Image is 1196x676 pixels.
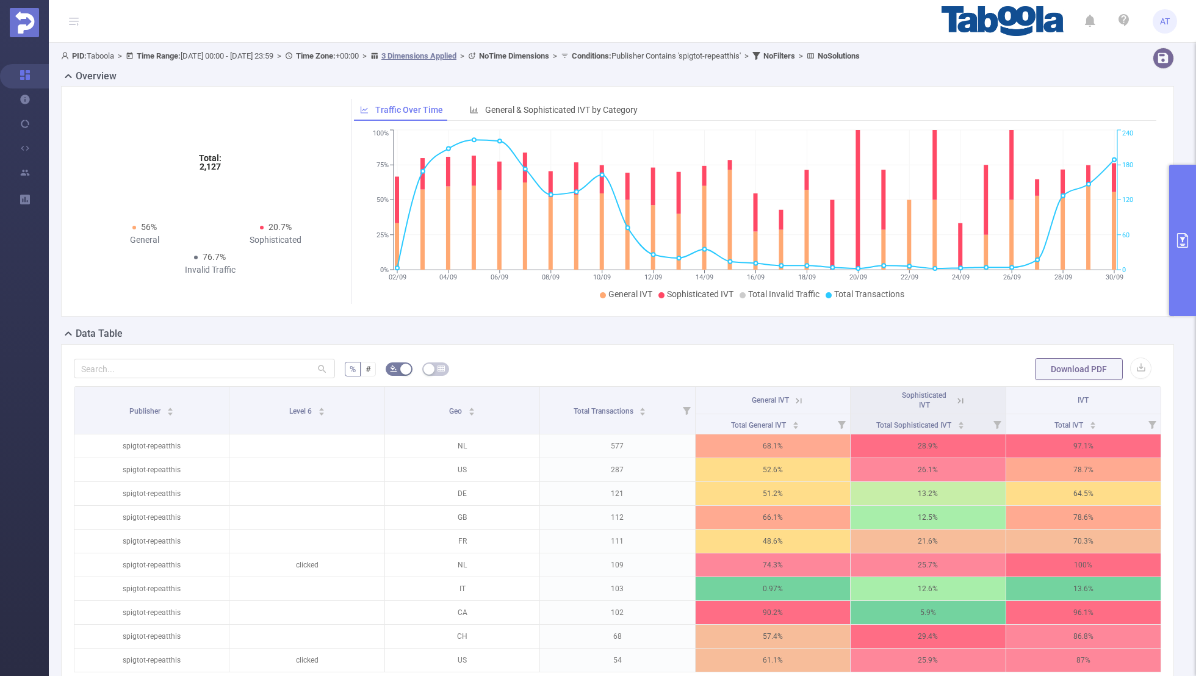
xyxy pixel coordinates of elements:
[1006,577,1161,600] p: 13.6%
[900,273,918,281] tspan: 22/09
[167,406,174,413] div: Sort
[167,406,174,409] i: icon: caret-up
[795,51,807,60] span: >
[479,51,549,60] b: No Time Dimensions
[72,51,87,60] b: PID:
[167,411,174,414] i: icon: caret-down
[851,553,1005,577] p: 25.7%
[696,553,850,577] p: 74.3%
[851,506,1005,529] p: 12.5%
[74,649,229,672] p: spigtot-repeatthis
[74,625,229,648] p: spigtot-repeatthis
[385,434,539,458] p: NL
[376,196,389,204] tspan: 50%
[574,407,635,415] span: Total Transactions
[851,458,1005,481] p: 26.1%
[542,273,560,281] tspan: 08/09
[644,273,662,281] tspan: 12/09
[74,434,229,458] p: spigtot-repeatthis
[268,222,292,232] span: 20.7%
[1006,506,1161,529] p: 78.6%
[381,51,456,60] u: 3 Dimensions Applied
[540,506,694,529] p: 112
[572,51,611,60] b: Conditions :
[1122,161,1133,169] tspan: 180
[1006,434,1161,458] p: 97.1%
[849,273,866,281] tspan: 20/09
[851,649,1005,672] p: 25.9%
[818,51,860,60] b: No Solutions
[1122,266,1126,274] tspan: 0
[639,406,646,413] div: Sort
[318,411,325,414] i: icon: caret-down
[439,273,457,281] tspan: 04/09
[1006,458,1161,481] p: 78.7%
[74,359,335,378] input: Search...
[540,601,694,624] p: 102
[1090,420,1097,423] i: icon: caret-up
[385,458,539,481] p: US
[540,553,694,577] p: 109
[1006,649,1161,672] p: 87%
[1089,420,1097,427] div: Sort
[1006,530,1161,553] p: 70.3%
[696,482,850,505] p: 51.2%
[957,420,965,427] div: Sort
[902,391,946,409] span: Sophisticated IVT
[376,231,389,239] tspan: 25%
[373,130,389,138] tspan: 100%
[572,51,741,60] span: Publisher Contains 'spigtot-repeatthis'
[74,458,229,481] p: spigtot-repeatthis
[114,51,126,60] span: >
[696,273,713,281] tspan: 14/09
[696,434,850,458] p: 68.1%
[385,530,539,553] p: FR
[1003,273,1020,281] tspan: 26/09
[385,601,539,624] p: CA
[137,51,181,60] b: Time Range:
[608,289,652,299] span: General IVT
[74,482,229,505] p: spigtot-repeatthis
[385,506,539,529] p: GB
[491,273,508,281] tspan: 06/09
[76,326,123,341] h2: Data Table
[639,411,646,414] i: icon: caret-down
[385,577,539,600] p: IT
[385,625,539,648] p: CH
[289,407,314,415] span: Level 6
[1144,414,1161,434] i: Filter menu
[10,8,39,37] img: Protected Media
[385,482,539,505] p: DE
[696,601,850,624] p: 90.2%
[833,414,850,434] i: Filter menu
[1054,421,1085,430] span: Total IVT
[876,421,953,430] span: Total Sophisticated IVT
[540,649,694,672] p: 54
[540,625,694,648] p: 68
[792,424,799,428] i: icon: caret-down
[593,273,611,281] tspan: 10/09
[540,458,694,481] p: 287
[763,51,795,60] b: No Filters
[748,289,820,299] span: Total Invalid Traffic
[145,264,276,276] div: Invalid Traffic
[273,51,285,60] span: >
[696,530,850,553] p: 48.6%
[141,222,157,232] span: 56%
[318,406,325,409] i: icon: caret-up
[851,625,1005,648] p: 29.4%
[834,289,904,299] span: Total Transactions
[375,105,443,115] span: Traffic Over Time
[1006,482,1161,505] p: 64.5%
[385,649,539,672] p: US
[851,434,1005,458] p: 28.9%
[851,530,1005,553] p: 21.6%
[951,273,969,281] tspan: 24/09
[318,406,325,413] div: Sort
[798,273,815,281] tspan: 18/09
[76,69,117,84] h2: Overview
[792,420,799,423] i: icon: caret-up
[449,407,464,415] span: Geo
[74,553,229,577] p: spigtot-repeatthis
[752,396,789,405] span: General IVT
